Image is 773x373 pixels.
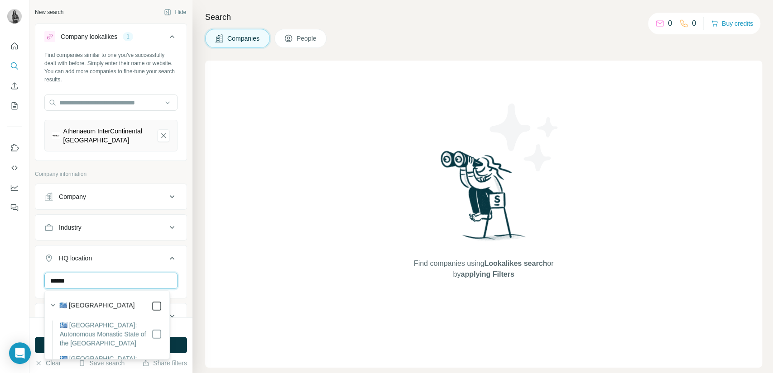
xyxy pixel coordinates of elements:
[484,97,565,178] img: Surfe Illustration - Stars
[78,359,125,368] button: Save search
[7,140,22,156] button: Use Surfe on LinkedIn
[205,11,762,24] h4: Search
[35,359,61,368] button: Clear
[52,132,60,140] img: Athenaeum InterContinental Athens-logo
[692,18,696,29] p: 0
[35,337,187,353] button: Run search
[7,38,22,54] button: Quick start
[7,160,22,176] button: Use Surfe API
[142,359,187,368] button: Share filters
[59,254,92,263] div: HQ location
[44,51,178,84] div: Find companies similar to one you've successfully dealt with before. Simply enter their name or w...
[7,9,22,24] img: Avatar
[227,34,260,43] span: Companies
[437,148,531,249] img: Surfe Illustration - Woman searching with binoculars
[60,321,151,348] label: 🇬🇷 [GEOGRAPHIC_DATA]: Autonomous Monastic State of the [GEOGRAPHIC_DATA]
[35,186,187,208] button: Company
[711,17,753,30] button: Buy credits
[35,247,187,273] button: HQ location
[7,199,22,216] button: Feedback
[35,8,63,16] div: New search
[59,223,82,232] div: Industry
[35,170,187,178] p: Company information
[35,217,187,238] button: Industry
[63,127,150,145] div: Athenaeum InterContinental [GEOGRAPHIC_DATA]
[7,58,22,74] button: Search
[9,342,31,364] div: Open Intercom Messenger
[59,301,135,312] label: 🇬🇷 [GEOGRAPHIC_DATA]
[484,260,547,267] span: Lookalikes search
[157,129,170,142] button: Athenaeum InterContinental Athens-remove-button
[123,33,133,41] div: 1
[297,34,317,43] span: People
[461,270,514,278] span: applying Filters
[61,32,117,41] div: Company lookalikes
[35,26,187,51] button: Company lookalikes1
[668,18,672,29] p: 0
[7,78,22,94] button: Enrich CSV
[7,98,22,114] button: My lists
[35,305,187,327] button: Annual revenue ($)
[7,179,22,196] button: Dashboard
[59,192,86,201] div: Company
[158,5,192,19] button: Hide
[411,258,556,280] span: Find companies using or by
